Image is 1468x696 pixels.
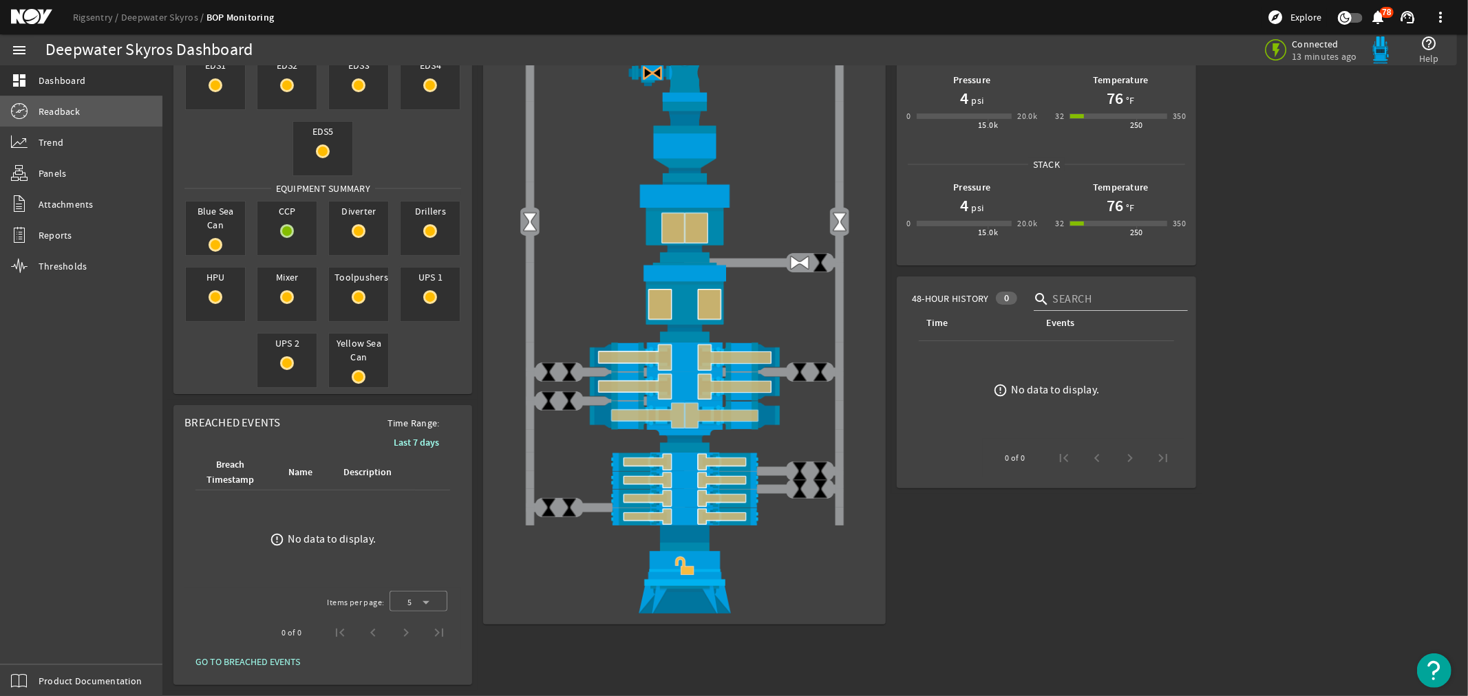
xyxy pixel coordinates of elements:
[1093,181,1149,194] b: Temperature
[538,391,559,411] img: ValveClose.png
[293,122,352,141] span: EDS5
[559,497,579,518] img: ValveClose.png
[1424,1,1457,34] button: more_vert
[513,508,857,526] img: PipeRamOpenBlock.png
[39,74,85,87] span: Dashboard
[1093,74,1149,87] b: Temperature
[201,457,270,488] div: Breach Timestamp
[1053,291,1177,307] input: Search
[789,461,810,481] img: ValveClose.png
[1005,451,1025,465] div: 0 of 0
[257,334,317,353] span: UPS 2
[401,268,460,287] span: UPS 1
[327,596,384,609] div: Items per page:
[538,362,559,382] img: ValveClose.png
[829,211,850,232] img: Valve2Open.png
[39,105,80,118] span: Readback
[186,202,245,235] span: Blue Sea Can
[1123,201,1135,215] span: °F
[968,201,983,215] span: psi
[953,181,990,194] b: Pressure
[329,334,388,367] span: Yellow Sea Can
[978,226,998,239] div: 15.0k
[39,135,63,149] span: Trend
[186,268,245,287] span: HPU
[288,465,312,480] div: Name
[1123,94,1135,107] span: °F
[960,87,968,109] h1: 4
[513,182,857,263] img: UpperAnnularCloseBlock.png
[513,372,857,401] img: ShearRamOpenBlock.png
[906,217,911,230] div: 0
[11,72,28,89] mat-icon: dashboard
[513,525,857,613] img: WellheadConnectorUnlockBlock.png
[1011,383,1099,397] div: No data to display.
[1017,109,1037,123] div: 20.0k
[39,259,87,273] span: Thresholds
[1055,217,1064,230] div: 32
[271,182,375,195] span: Equipment Summary
[513,102,857,182] img: FlexJoint.png
[513,471,857,490] img: PipeRamOpenBlock.png
[810,461,831,481] img: ValveClose.png
[286,465,325,480] div: Name
[376,416,451,430] span: Time Range:
[789,479,810,499] img: ValveClose.png
[1290,10,1321,24] span: Explore
[789,252,810,273] img: ValveOpen.png
[1371,10,1385,25] button: 78
[11,42,28,58] mat-icon: menu
[184,649,311,674] button: GO TO BREACHED EVENTS
[39,674,142,688] span: Product Documentation
[73,11,121,23] a: Rigsentry
[1028,157,1065,171] span: Stack
[513,453,857,471] img: PipeRamOpenBlock.png
[257,202,317,221] span: CCP
[203,457,257,488] div: Breach Timestamp
[1173,217,1186,230] div: 350
[257,268,317,287] span: Mixer
[810,362,831,382] img: ValveClose.png
[538,497,559,518] img: ValveClose.png
[195,655,300,668] span: GO TO BREACHED EVENTS
[341,465,404,480] div: Description
[1293,50,1358,63] span: 13 minutes ago
[329,268,388,287] span: Toolpushers
[968,94,983,107] span: psi
[513,263,857,342] img: LowerAnnularOpenBlock.png
[1417,653,1451,688] button: Open Resource Center
[39,197,94,211] span: Attachments
[186,56,245,75] span: EDS1
[1267,9,1284,25] mat-icon: explore
[184,415,281,430] span: Breached Events
[906,109,911,123] div: 0
[1370,9,1387,25] mat-icon: notifications
[559,362,579,382] img: ValveClose.png
[1055,109,1064,123] div: 32
[1262,6,1327,28] button: Explore
[1421,35,1438,52] mat-icon: help_outline
[1046,316,1074,331] div: Events
[1034,291,1050,307] i: search
[1107,87,1123,109] h1: 76
[401,202,460,221] span: Drillers
[1017,217,1037,230] div: 20.0k
[394,436,439,449] b: Last 7 days
[206,11,275,24] a: BOP Monitoring
[45,43,253,57] div: Deepwater Skyros Dashboard
[121,11,206,23] a: Deepwater Skyros
[978,118,998,132] div: 15.0k
[1293,38,1358,50] span: Connected
[810,252,831,273] img: ValveClose.png
[288,532,376,546] div: No data to display.
[281,626,301,640] div: 0 of 0
[559,391,579,411] img: ValveClose.png
[1130,226,1143,239] div: 250
[520,211,540,232] img: Valve2Open.png
[513,430,857,453] img: BopBodyShearBottom.png
[513,489,857,508] img: PipeRamOpenBlock.png
[329,202,388,221] span: Diverter
[642,63,663,83] img: Valve2CloseBlock.png
[789,362,810,382] img: ValveClose.png
[513,401,857,430] img: ShearRamCloseBlock.png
